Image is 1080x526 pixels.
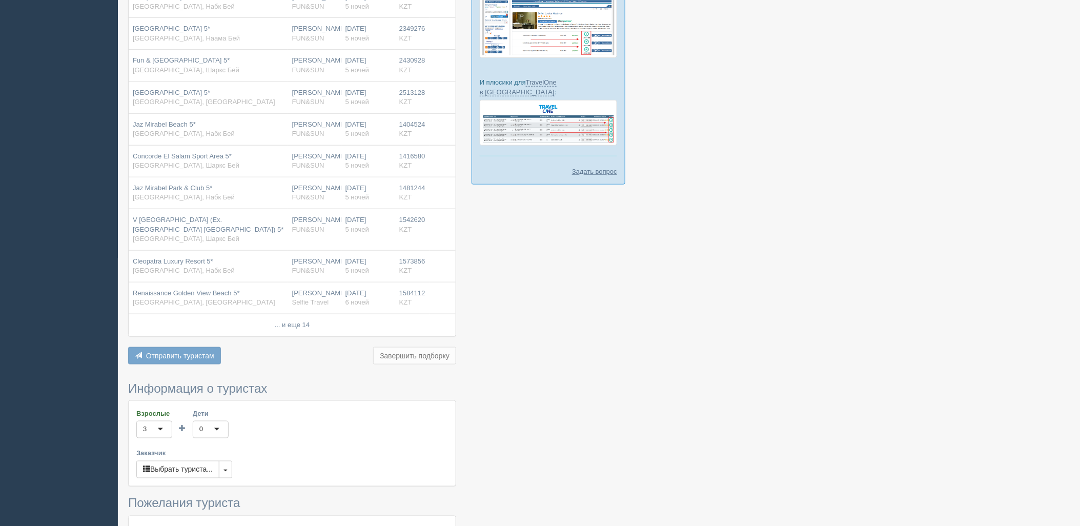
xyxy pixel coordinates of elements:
span: 5 ночей [345,130,369,137]
span: [GEOGRAPHIC_DATA] 5* [133,25,210,32]
span: [GEOGRAPHIC_DATA], Набк Бей [133,3,235,10]
span: [GEOGRAPHIC_DATA], Наама Бей [133,34,240,42]
span: 1584112 [399,289,425,297]
label: Дети [193,409,229,418]
span: KZT [399,193,412,201]
div: [PERSON_NAME] [292,257,337,276]
span: KZT [399,298,412,306]
label: Взрослые [136,409,172,418]
span: 2430928 [399,56,425,64]
span: 5 ночей [345,3,369,10]
span: KZT [399,226,412,233]
span: Renaissance Golden View Beach 5* [133,289,240,297]
span: 5 ночей [345,98,369,106]
span: Jaz Mirabel Park & Club 5* [133,184,212,192]
div: [DATE] [345,289,391,308]
span: [GEOGRAPHIC_DATA], Набк Бей [133,193,235,201]
span: KZT [399,267,412,274]
span: FUN&SUN [292,226,324,233]
span: Selfie Travel [292,298,329,306]
span: KZT [399,66,412,74]
span: FUN&SUN [292,3,324,10]
span: 6 ночей [345,298,369,306]
div: 3 [143,424,147,435]
div: [DATE] [345,152,391,171]
span: KZT [399,130,412,137]
span: KZT [399,3,412,10]
div: [DATE] [345,88,391,107]
td: ... и еще 14 [129,314,456,336]
span: 1481244 [399,184,425,192]
span: FUN&SUN [292,267,324,274]
p: И плюсики для : [480,77,617,97]
span: Пожелания туриста [128,496,240,510]
span: [GEOGRAPHIC_DATA], Набк Бей [133,267,235,274]
span: KZT [399,98,412,106]
div: 0 [199,424,203,435]
div: [DATE] [345,120,391,139]
div: [PERSON_NAME] [292,184,337,203]
span: [GEOGRAPHIC_DATA], [GEOGRAPHIC_DATA] [133,298,275,306]
h3: Информация о туристах [128,382,456,395]
div: [DATE] [345,257,391,276]
span: Cleopatra Luxury Resort 5* [133,257,213,265]
span: FUN&SUN [292,66,324,74]
span: 1542620 [399,216,425,224]
span: KZT [399,161,412,169]
span: FUN&SUN [292,34,324,42]
div: [PERSON_NAME] [292,289,337,308]
span: 5 ночей [345,34,369,42]
label: Заказчик [136,449,448,458]
span: [GEOGRAPHIC_DATA] 5* [133,89,210,96]
div: [DATE] [345,56,391,75]
span: Concorde El Salam Sport Area 5* [133,152,232,160]
span: FUN&SUN [292,98,324,106]
img: travel-one-%D0%BF%D1%96%D0%B4%D0%B1%D1%96%D1%80%D0%BA%D0%B0-%D1%81%D1%80%D0%BC-%D0%B4%D0%BB%D1%8F... [480,100,617,146]
span: [GEOGRAPHIC_DATA], Шаркс Бей [133,161,239,169]
div: [PERSON_NAME] [292,56,337,75]
span: V [GEOGRAPHIC_DATA] (Ex. [GEOGRAPHIC_DATA] [GEOGRAPHIC_DATA]) 5* [133,216,283,233]
span: 1573856 [399,257,425,265]
div: [PERSON_NAME] [292,88,337,107]
span: FUN&SUN [292,161,324,169]
span: [GEOGRAPHIC_DATA], Шаркс Бей [133,66,239,74]
span: 5 ночей [345,226,369,233]
span: 1404524 [399,120,425,128]
button: Завершить подборку [373,347,456,365]
span: 1416580 [399,152,425,160]
a: Задать вопрос [572,167,617,176]
span: FUN&SUN [292,193,324,201]
div: [PERSON_NAME] [292,152,337,171]
span: 5 ночей [345,161,369,169]
div: [PERSON_NAME] [292,215,337,234]
span: KZT [399,34,412,42]
span: FUN&SUN [292,130,324,137]
span: 5 ночей [345,66,369,74]
div: [PERSON_NAME] [292,120,337,139]
span: [GEOGRAPHIC_DATA], Шаркс Бей [133,235,239,242]
button: Отправить туристам [128,347,221,365]
span: 2349276 [399,25,425,32]
span: Jaz Mirabel Beach 5* [133,120,196,128]
div: [PERSON_NAME] [292,24,337,43]
span: [GEOGRAPHIC_DATA], Набк Бей [133,130,235,137]
span: 2513128 [399,89,425,96]
button: Выбрать туриста... [136,461,219,478]
span: 5 ночей [345,267,369,274]
div: [DATE] [345,215,391,234]
span: 5 ночей [345,193,369,201]
div: [DATE] [345,24,391,43]
span: Отправить туристам [146,352,214,360]
div: [DATE] [345,184,391,203]
span: [GEOGRAPHIC_DATA], [GEOGRAPHIC_DATA] [133,98,275,106]
span: Fun & [GEOGRAPHIC_DATA] 5* [133,56,230,64]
